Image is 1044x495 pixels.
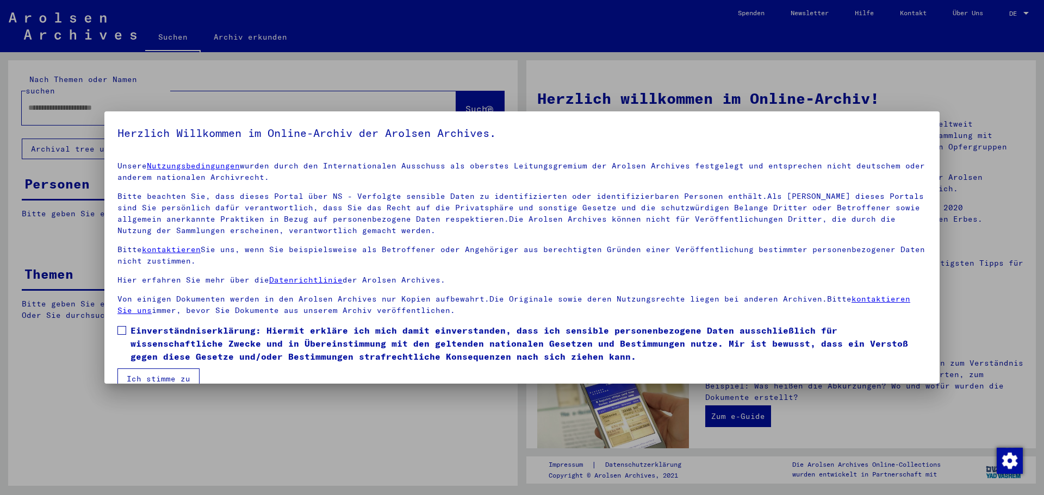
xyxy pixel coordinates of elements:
[147,161,240,171] a: Nutzungsbedingungen
[117,294,910,315] a: kontaktieren Sie uns
[117,274,927,286] p: Hier erfahren Sie mehr über die der Arolsen Archives.
[117,293,927,316] p: Von einigen Dokumenten werden in den Arolsen Archives nur Kopien aufbewahrt.Die Originale sowie d...
[130,324,927,363] span: Einverständniserklärung: Hiermit erkläre ich mich damit einverstanden, dass ich sensible personen...
[117,160,927,183] p: Unsere wurden durch den Internationalen Ausschuss als oberstes Leitungsgremium der Arolsen Archiv...
[117,244,927,267] p: Bitte Sie uns, wenn Sie beispielsweise als Betroffener oder Angehöriger aus berechtigten Gründen ...
[117,191,927,236] p: Bitte beachten Sie, dass dieses Portal über NS - Verfolgte sensible Daten zu identifizierten oder...
[117,124,927,142] h5: Herzlich Willkommen im Online-Archiv der Arolsen Archives.
[997,448,1023,474] img: Zustimmung ändern
[117,368,200,389] button: Ich stimme zu
[996,447,1022,473] div: Zustimmung ändern
[269,275,343,285] a: Datenrichtlinie
[142,245,201,254] a: kontaktieren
